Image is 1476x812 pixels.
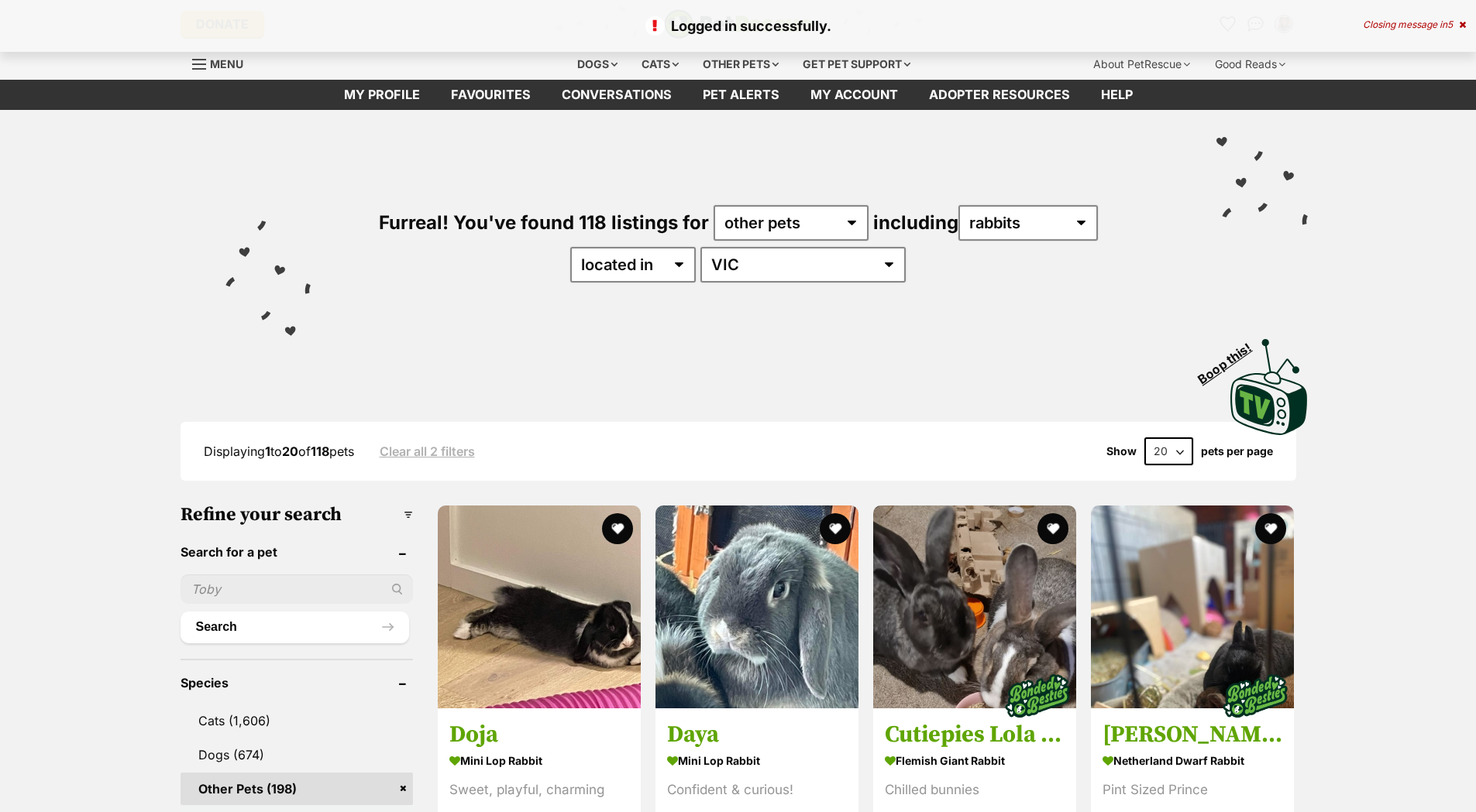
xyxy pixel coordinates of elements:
[181,738,413,771] a: Dogs (674)
[667,749,847,772] strong: Mini Lop Rabbit
[435,80,546,110] a: Favourites
[1085,80,1148,110] a: Help
[1082,49,1201,80] div: About PetRescue
[1447,19,1453,30] span: 5
[873,211,1098,234] span: including
[181,612,409,642] button: Search
[181,545,413,559] header: Search for a pet
[181,574,413,604] input: Toby
[438,505,641,708] img: Doja - Mini Lop Rabbit
[15,15,1461,36] p: Logged in successfully.
[380,444,475,458] a: Clear all 2 filters
[913,80,1085,110] a: Adopter resources
[1195,331,1266,386] span: Boop this!
[449,749,629,772] strong: Mini Lop Rabbit
[265,444,270,459] strong: 1
[566,49,628,80] div: Dogs
[885,720,1065,749] h3: Cutiepies Lola & Thumper
[1363,19,1466,30] div: Closing message in
[210,57,243,70] span: Menu
[1106,445,1137,457] span: Show
[1103,779,1282,800] div: Pint Sized Prince
[667,779,847,800] div: Confident & curious!
[999,657,1076,735] img: bonded besties
[311,444,329,459] strong: 118
[1230,339,1308,435] img: PetRescue TV logo
[1201,445,1273,457] label: pets per page
[192,49,254,77] a: Menu
[329,80,435,110] a: My profile
[1204,49,1296,80] div: Good Reads
[181,676,413,690] header: Species
[181,773,413,805] a: Other Pets (198)
[1230,325,1308,438] a: Boop this!
[1256,513,1287,544] button: favourite
[1217,657,1295,735] img: bonded besties
[546,80,687,110] a: conversations
[181,704,413,737] a: Cats (1,606)
[1037,513,1068,544] button: favourite
[885,749,1065,772] strong: Flemish Giant Rabbit
[379,211,709,234] span: Furreal! You've found 118 listings for
[820,513,851,544] button: favourite
[204,444,354,459] span: Displaying to of pets
[631,49,690,80] div: Cats
[1091,505,1294,708] img: Ollie / Alice - Netherland Dwarf Rabbit
[602,513,633,544] button: favourite
[687,80,795,110] a: Pet alerts
[449,720,629,749] h3: Doja
[873,505,1076,708] img: Cutiepies Lola & Thumper - Flemish Giant Rabbit
[795,80,913,110] a: My account
[449,779,629,800] div: Sweet, playful, charming
[885,779,1065,800] div: Chilled bunnies
[692,49,790,80] div: Other pets
[1103,720,1282,749] h3: [PERSON_NAME] / [PERSON_NAME]
[655,505,858,708] img: Daya - Mini Lop Rabbit
[181,504,413,526] h3: Refine your search
[667,720,847,749] h3: Daya
[792,49,921,80] div: Get pet support
[1103,749,1282,772] strong: Netherland Dwarf Rabbit
[282,444,298,459] strong: 20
